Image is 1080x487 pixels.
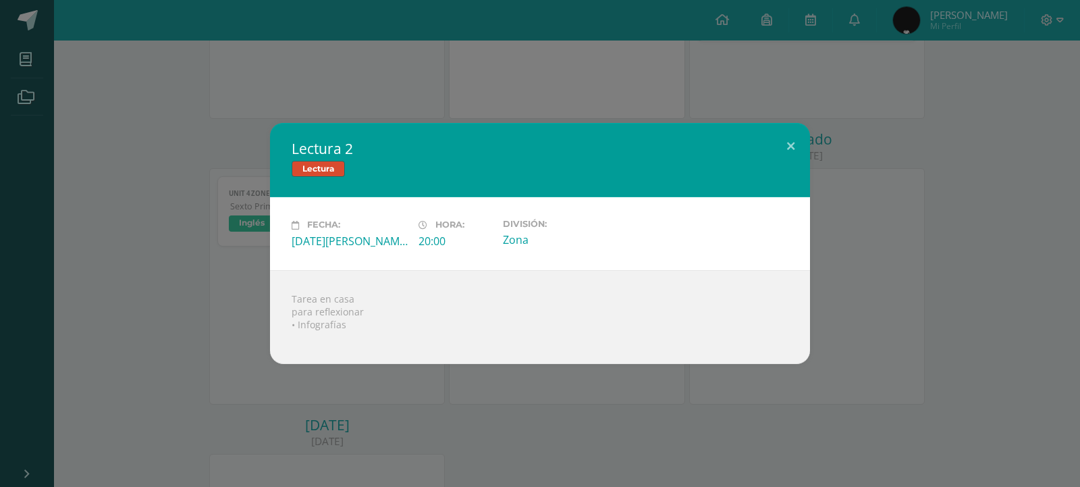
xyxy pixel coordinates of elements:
span: Hora: [435,220,464,230]
div: Zona [503,232,619,247]
span: Fecha: [307,220,340,230]
div: 20:00 [418,234,492,249]
button: Close (Esc) [772,123,810,169]
label: División: [503,219,619,229]
div: Tarea en casa para reflexionar • Infografías [270,270,810,364]
span: Lectura [292,161,345,177]
h2: Lectura 2 [292,139,788,158]
div: [DATE][PERSON_NAME] [292,234,408,249]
